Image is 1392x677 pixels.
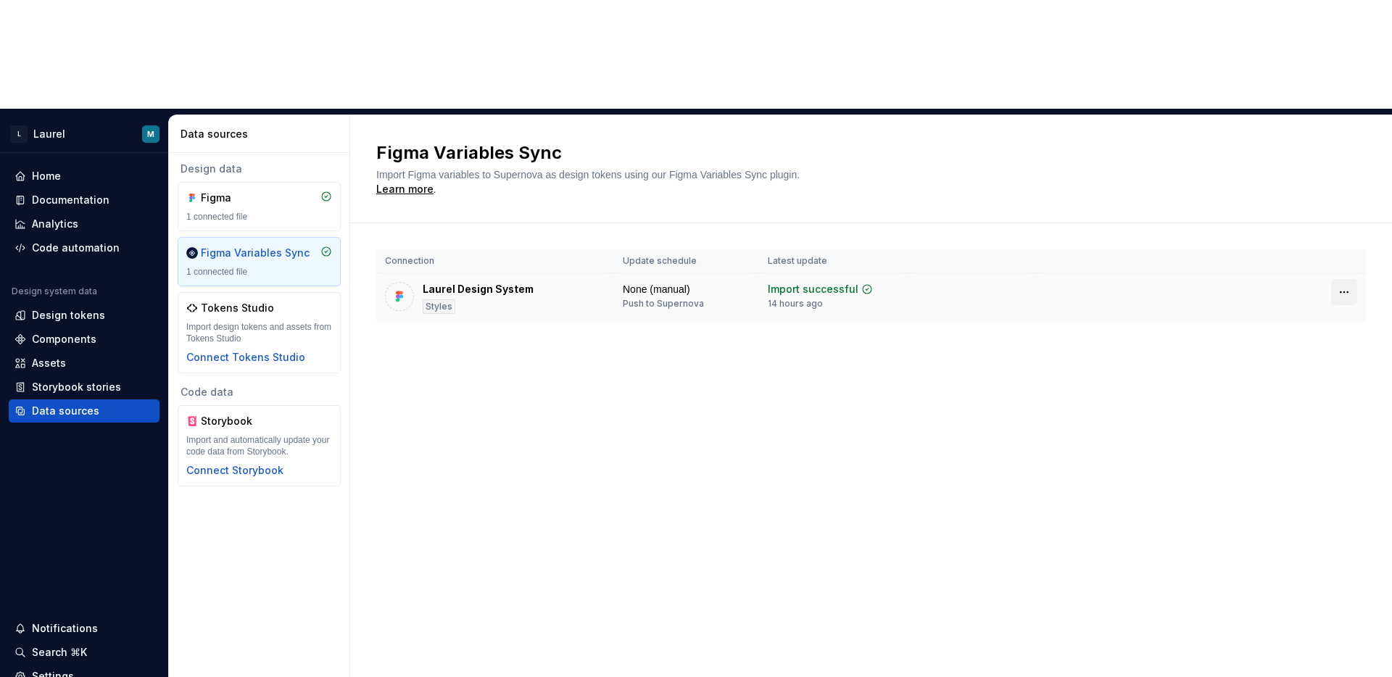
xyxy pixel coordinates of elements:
div: Storybook stories [32,380,121,394]
a: StorybookImport and automatically update your code data from Storybook.Connect Storybook [178,405,341,486]
th: Connection [376,249,614,273]
div: Code data [178,385,341,399]
div: Code automation [32,241,120,255]
div: Styles [423,299,455,314]
a: Data sources [9,399,159,423]
div: Data sources [181,127,344,141]
a: Components [9,328,159,351]
button: Connect Storybook [186,463,283,478]
div: Push to Supernova [623,298,704,310]
div: Tokens Studio [201,301,274,315]
button: Notifications [9,617,159,640]
a: Home [9,165,159,188]
div: Laurel Design System [423,282,534,296]
div: Storybook [201,414,270,428]
div: L [10,125,28,143]
a: Analytics [9,212,159,236]
a: Assets [9,352,159,375]
a: Figma Variables Sync1 connected file [178,237,341,286]
div: Components [32,332,96,346]
div: Documentation [32,193,109,207]
button: LLaurelM [3,118,165,149]
div: 1 connected file [186,266,332,278]
div: Laurel [33,127,65,141]
div: Figma [201,191,270,205]
div: Notifications [32,621,98,636]
div: None (manual) [623,282,690,296]
div: 14 hours ago [768,298,823,310]
a: Figma1 connected file [178,182,341,231]
a: Documentation [9,188,159,212]
div: Analytics [32,217,78,231]
div: Home [32,169,61,183]
a: Storybook stories [9,375,159,399]
div: M [147,128,154,140]
a: Design tokens [9,304,159,327]
div: Design system data [12,286,97,297]
div: Design data [178,162,341,176]
h2: Figma Variables Sync [376,141,1348,165]
div: Search ⌘K [32,645,87,660]
button: Connect Tokens Studio [186,350,305,365]
div: Import successful [768,282,858,296]
div: Data sources [32,404,99,418]
th: Latest update [759,249,910,273]
div: 1 connected file [186,211,332,223]
a: Code automation [9,236,159,259]
div: Figma Variables Sync [201,246,310,260]
th: Update schedule [614,249,759,273]
div: Import and automatically update your code data from Storybook. [186,434,332,457]
button: Search ⌘K [9,641,159,664]
a: Tokens StudioImport design tokens and assets from Tokens StudioConnect Tokens Studio [178,292,341,373]
span: . [376,170,803,195]
div: Assets [32,356,66,370]
div: Import design tokens and assets from Tokens Studio [186,321,332,344]
a: Learn more [376,182,434,196]
span: Import Figma variables to Supernova as design tokens using our Figma Variables Sync plugin. [376,169,800,180]
div: Design tokens [32,308,105,323]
